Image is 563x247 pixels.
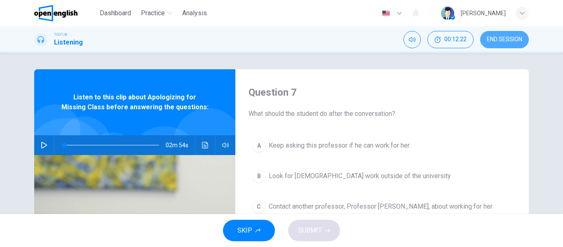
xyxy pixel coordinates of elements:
[237,225,252,236] span: SKIP
[427,31,474,48] div: Hide
[441,7,454,20] img: Profile picture
[461,8,506,18] div: [PERSON_NAME]
[141,8,165,18] span: Practice
[34,5,77,21] img: OpenEnglish logo
[54,32,67,38] span: TOEFL®
[427,31,474,48] button: 00:12:22
[249,196,516,217] button: CContact another professor, Professor [PERSON_NAME], about working for her
[179,6,210,21] button: Analysis
[487,36,522,43] span: END SESSION
[61,92,209,112] span: Listen to this clip about Apologizing for Missing Class before answering the questions:
[54,38,83,47] h1: Listening
[252,139,265,152] div: A
[403,31,421,48] div: Mute
[138,6,176,21] button: Practice
[249,166,516,186] button: BLook for [DEMOGRAPHIC_DATA] work outside of the university
[223,220,275,241] button: SKIP
[199,135,212,155] button: Click to see the audio transcription
[480,31,529,48] button: END SESSION
[269,171,451,181] span: Look for [DEMOGRAPHIC_DATA] work outside of the university
[252,169,265,183] div: B
[96,6,134,21] button: Dashboard
[34,5,96,21] a: OpenEnglish logo
[444,36,467,43] span: 00:12:22
[269,202,493,212] span: Contact another professor, Professor [PERSON_NAME], about working for her
[269,141,410,151] span: Keep asking this professor if he can work for her
[100,8,131,18] span: Dashboard
[182,8,207,18] span: Analysis
[252,200,265,213] div: C
[381,10,391,16] img: en
[249,135,516,156] button: AKeep asking this professor if he can work for her
[249,109,516,119] span: What should the student do after the conversation?
[166,135,195,155] span: 02m 54s
[249,86,516,99] h4: Question 7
